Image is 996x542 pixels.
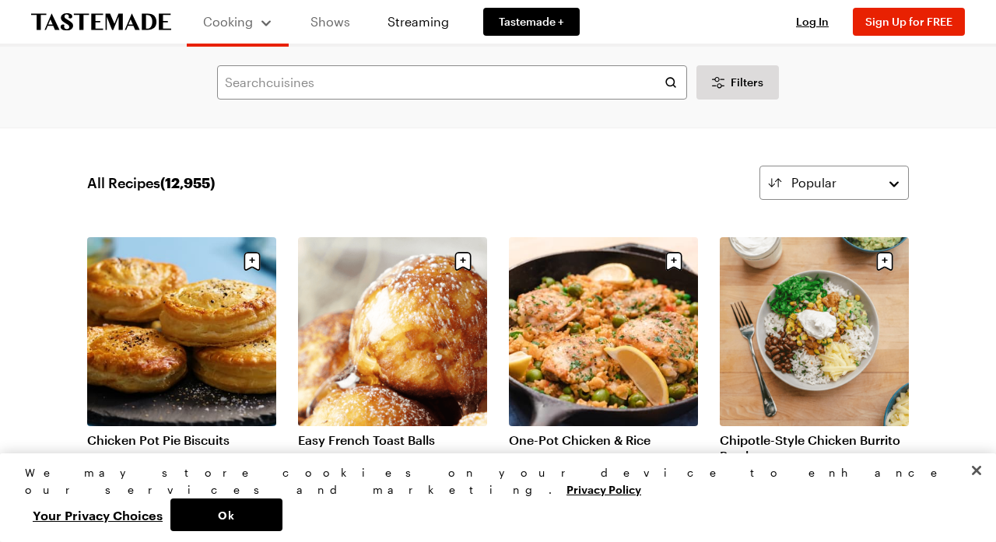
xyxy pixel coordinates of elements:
button: Your Privacy Choices [25,498,170,531]
a: To Tastemade Home Page [31,13,171,31]
a: Easy French Toast Balls [298,432,487,448]
div: We may store cookies on your device to enhance our services and marketing. [25,464,958,498]
button: Desktop filters [696,65,779,100]
a: Tastemade + [483,8,580,36]
span: All Recipes [87,172,215,194]
span: Log In [796,15,829,28]
button: Save recipe [870,247,900,276]
span: Cooking [203,14,253,29]
a: Chicken Pot Pie Biscuits [87,432,276,448]
button: Popular [759,166,909,200]
button: Close [959,453,994,488]
span: Popular [791,173,836,192]
a: More information about your privacy, opens in a new tab [566,481,641,496]
span: ( 12,955 ) [160,174,215,191]
span: Tastemade + [499,14,564,30]
a: One-Pot Chicken & Rice [509,432,698,448]
button: Sign Up for FREE [853,8,965,36]
a: Chipotle-Style Chicken Burrito Bowl [720,432,909,463]
span: Filters [731,75,763,90]
button: Cooking [202,6,273,37]
span: Sign Up for FREE [865,15,952,28]
button: Ok [170,498,282,531]
div: Privacy [25,464,958,531]
button: Log In [781,14,843,30]
button: Save recipe [448,247,478,276]
button: Save recipe [237,247,267,276]
button: Save recipe [659,247,689,276]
